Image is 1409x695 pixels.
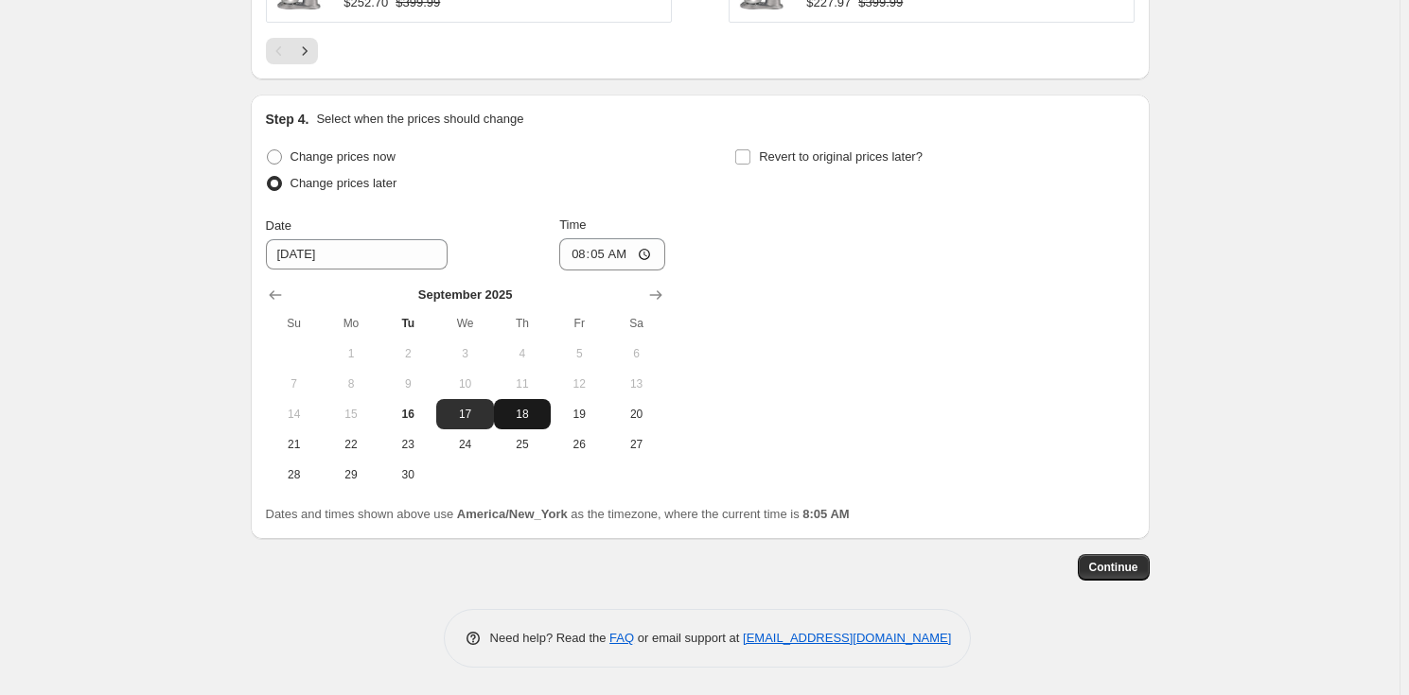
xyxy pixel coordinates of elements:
[387,467,429,482] span: 30
[387,437,429,452] span: 23
[323,460,379,490] button: Monday September 29 2025
[643,282,669,308] button: Show next month, October 2025
[494,369,551,399] button: Thursday September 11 2025
[1078,554,1150,581] button: Continue
[387,316,429,331] span: Tu
[502,346,543,361] span: 4
[444,346,485,361] span: 3
[323,339,379,369] button: Monday September 1 2025
[551,308,608,339] th: Friday
[266,429,323,460] button: Sunday September 21 2025
[615,376,657,391] span: 13
[608,308,664,339] th: Saturday
[1089,560,1138,575] span: Continue
[291,149,396,164] span: Change prices now
[436,308,493,339] th: Wednesday
[494,339,551,369] button: Thursday September 4 2025
[551,369,608,399] button: Friday September 12 2025
[615,437,657,452] span: 27
[634,631,743,645] span: or email support at
[558,437,600,452] span: 26
[266,110,309,129] h2: Step 4.
[759,149,923,164] span: Revert to original prices later?
[615,316,657,331] span: Sa
[266,460,323,490] button: Sunday September 28 2025
[316,110,523,129] p: Select when the prices should change
[266,369,323,399] button: Sunday September 7 2025
[436,429,493,460] button: Wednesday September 24 2025
[558,316,600,331] span: Fr
[551,399,608,429] button: Friday September 19 2025
[266,38,318,64] nav: Pagination
[273,467,315,482] span: 28
[436,339,493,369] button: Wednesday September 3 2025
[444,316,485,331] span: We
[502,376,543,391] span: 11
[444,407,485,422] span: 17
[266,308,323,339] th: Sunday
[330,407,372,422] span: 15
[743,631,951,645] a: [EMAIL_ADDRESS][DOMAIN_NAME]
[551,339,608,369] button: Friday September 5 2025
[330,437,372,452] span: 22
[502,316,543,331] span: Th
[330,346,372,361] span: 1
[436,399,493,429] button: Wednesday September 17 2025
[387,346,429,361] span: 2
[608,339,664,369] button: Saturday September 6 2025
[444,376,485,391] span: 10
[559,238,665,270] input: 12:00
[379,339,436,369] button: Tuesday September 2 2025
[494,399,551,429] button: Thursday September 18 2025
[608,399,664,429] button: Saturday September 20 2025
[608,369,664,399] button: Saturday September 13 2025
[494,308,551,339] th: Thursday
[323,399,379,429] button: Monday September 15 2025
[291,38,318,64] button: Next
[615,346,657,361] span: 6
[558,346,600,361] span: 5
[494,429,551,460] button: Thursday September 25 2025
[266,399,323,429] button: Sunday September 14 2025
[558,376,600,391] span: 12
[502,437,543,452] span: 25
[436,369,493,399] button: Wednesday September 10 2025
[379,399,436,429] button: Today Tuesday September 16 2025
[273,316,315,331] span: Su
[330,467,372,482] span: 29
[608,429,664,460] button: Saturday September 27 2025
[323,308,379,339] th: Monday
[379,460,436,490] button: Tuesday September 30 2025
[291,176,397,190] span: Change prices later
[273,376,315,391] span: 7
[266,507,850,521] span: Dates and times shown above use as the timezone, where the current time is
[323,369,379,399] button: Monday September 8 2025
[273,437,315,452] span: 21
[330,316,372,331] span: Mo
[609,631,634,645] a: FAQ
[802,507,849,521] b: 8:05 AM
[387,376,429,391] span: 9
[387,407,429,422] span: 16
[266,218,291,233] span: Date
[379,308,436,339] th: Tuesday
[273,407,315,422] span: 14
[266,239,448,269] input: 9/16/2025
[615,407,657,422] span: 20
[457,507,568,521] b: America/New_York
[502,407,543,422] span: 18
[379,429,436,460] button: Tuesday September 23 2025
[262,282,289,308] button: Show previous month, August 2025
[558,407,600,422] span: 19
[551,429,608,460] button: Friday September 26 2025
[330,376,372,391] span: 8
[490,631,610,645] span: Need help? Read the
[444,437,485,452] span: 24
[323,429,379,460] button: Monday September 22 2025
[559,217,586,232] span: Time
[379,369,436,399] button: Tuesday September 9 2025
